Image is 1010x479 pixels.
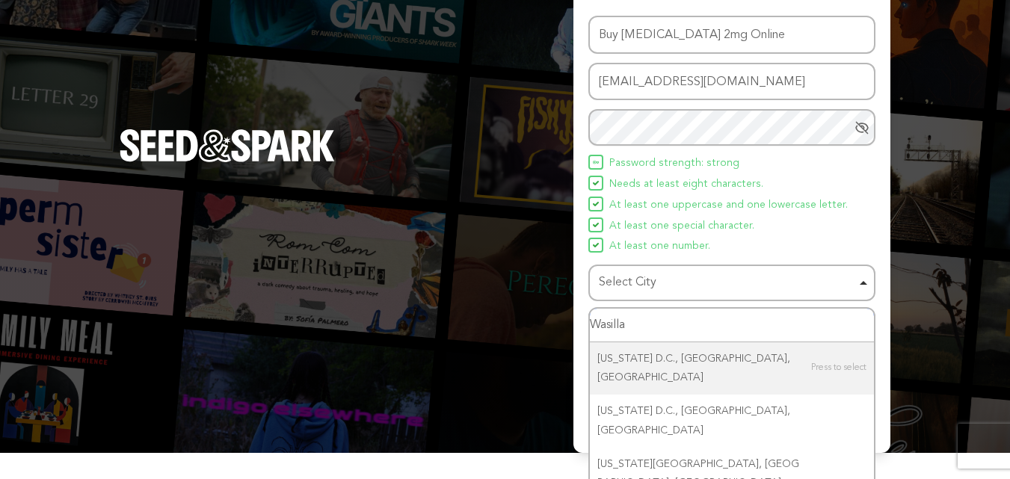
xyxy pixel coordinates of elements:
div: [US_STATE] D.C., [GEOGRAPHIC_DATA], [GEOGRAPHIC_DATA] [590,342,874,395]
span: At least one number. [609,238,710,256]
div: [US_STATE] D.C., [GEOGRAPHIC_DATA], [GEOGRAPHIC_DATA] [590,395,874,447]
span: Password strength: strong [609,155,739,173]
img: Seed&Spark Icon [593,180,599,186]
span: At least one uppercase and one lowercase letter. [609,197,848,214]
a: Hide Password [855,120,869,135]
span: At least one special character. [609,217,754,235]
input: Email address [588,63,875,101]
img: Seed&Spark Icon [593,201,599,207]
img: Seed&Spark Icon [593,242,599,248]
input: Name [588,16,875,54]
div: Select City [599,272,856,294]
a: Seed&Spark Homepage [120,129,335,192]
input: Select City [590,309,874,342]
span: Needs at least eight characters. [609,176,763,194]
img: Seed&Spark Icon [593,222,599,228]
img: Seed&Spark Logo [120,129,335,162]
img: Seed&Spark Icon [593,159,599,165]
